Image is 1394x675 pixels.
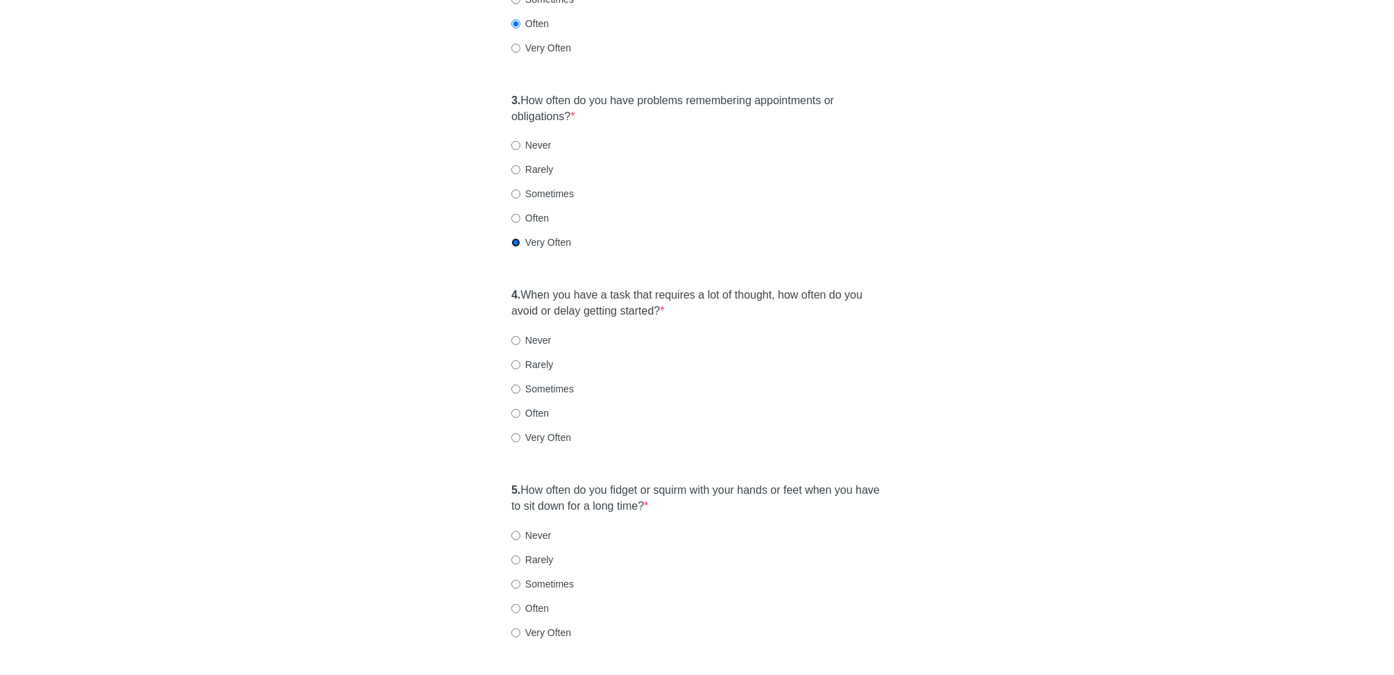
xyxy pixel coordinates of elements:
label: Very Often [511,431,571,444]
label: How often do you fidget or squirm with your hands or feet when you have to sit down for a long time? [511,483,883,515]
input: Never [511,336,520,345]
input: Sometimes [511,385,520,394]
label: How often do you have problems remembering appointments or obligations? [511,93,883,125]
label: Rarely [511,358,553,372]
label: Rarely [511,162,553,176]
input: Often [511,604,520,613]
input: Very Often [511,433,520,442]
label: Very Often [511,626,571,640]
label: Often [511,406,549,420]
label: Never [511,333,551,347]
input: Rarely [511,556,520,565]
input: Often [511,214,520,223]
input: Never [511,141,520,150]
strong: 4. [511,289,520,301]
label: Very Often [511,235,571,249]
input: Sometimes [511,190,520,199]
label: Often [511,601,549,615]
label: Never [511,528,551,542]
input: Often [511,19,520,28]
input: Often [511,409,520,418]
label: Often [511,17,549,31]
input: Never [511,531,520,540]
input: Very Often [511,628,520,637]
label: Sometimes [511,577,574,591]
strong: 3. [511,94,520,106]
label: When you have a task that requires a lot of thought, how often do you avoid or delay getting star... [511,287,883,319]
label: Rarely [511,553,553,567]
label: Sometimes [511,187,574,201]
input: Rarely [511,165,520,174]
input: Rarely [511,360,520,369]
input: Very Often [511,238,520,247]
label: Sometimes [511,382,574,396]
label: Very Often [511,41,571,55]
strong: 5. [511,484,520,496]
label: Never [511,138,551,152]
input: Sometimes [511,580,520,589]
label: Often [511,211,549,225]
input: Very Often [511,44,520,53]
